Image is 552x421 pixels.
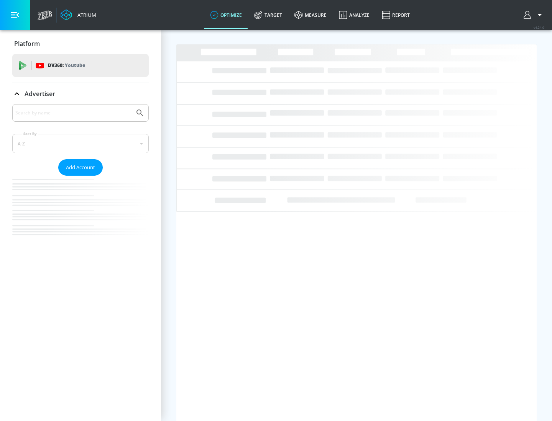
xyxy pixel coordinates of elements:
[534,25,544,29] span: v 4.24.0
[14,39,40,48] p: Platform
[12,104,149,250] div: Advertiser
[15,108,131,118] input: Search by name
[65,61,85,69] p: Youtube
[74,11,96,18] div: Atrium
[66,163,95,172] span: Add Account
[248,1,288,29] a: Target
[204,1,248,29] a: optimize
[12,33,149,54] div: Platform
[12,54,149,77] div: DV360: Youtube
[376,1,416,29] a: Report
[12,83,149,104] div: Advertiser
[12,176,149,250] nav: list of Advertiser
[333,1,376,29] a: Analyze
[25,90,55,98] p: Advertiser
[288,1,333,29] a: measure
[61,9,96,21] a: Atrium
[12,134,149,153] div: A-Z
[48,61,85,70] p: DV360:
[58,159,103,176] button: Add Account
[22,131,38,136] label: Sort By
